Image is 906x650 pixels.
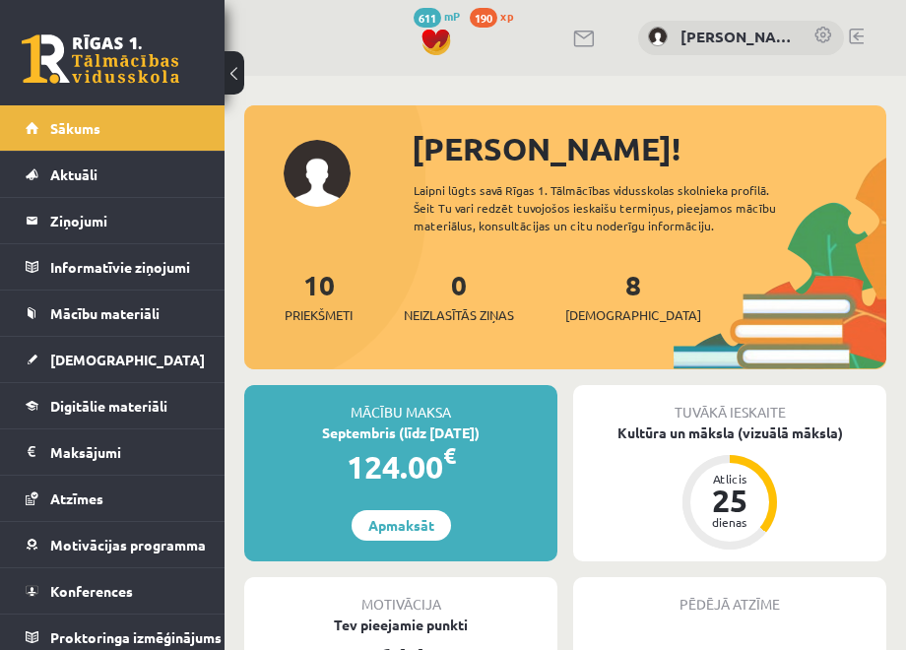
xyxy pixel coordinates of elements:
span: € [443,441,456,470]
a: [DEMOGRAPHIC_DATA] [26,337,200,382]
span: 611 [414,8,441,28]
a: Motivācijas programma [26,522,200,567]
a: Rīgas 1. Tālmācības vidusskola [22,34,179,84]
span: Mācību materiāli [50,304,160,322]
span: Priekšmeti [285,305,353,325]
span: [DEMOGRAPHIC_DATA] [50,351,205,368]
span: Atzīmes [50,489,103,507]
span: mP [444,8,460,24]
img: Anna Leibus [648,27,668,46]
span: Motivācijas programma [50,536,206,553]
div: Motivācija [244,577,557,615]
a: [PERSON_NAME] [680,26,794,48]
span: Aktuāli [50,165,97,183]
legend: Informatīvie ziņojumi [50,244,200,290]
a: 0Neizlasītās ziņas [404,267,514,325]
div: [PERSON_NAME]! [412,125,886,172]
span: Digitālie materiāli [50,397,167,415]
span: xp [500,8,513,24]
a: Atzīmes [26,476,200,521]
div: Laipni lūgts savā Rīgas 1. Tālmācības vidusskolas skolnieka profilā. Šeit Tu vari redzēt tuvojošo... [414,181,799,234]
legend: Maksājumi [50,429,200,475]
div: Tev pieejamie punkti [244,615,557,635]
a: 611 mP [414,8,460,24]
a: Sākums [26,105,200,151]
div: Kultūra un māksla (vizuālā māksla) [573,422,886,443]
div: Pēdējā atzīme [573,577,886,615]
a: 10Priekšmeti [285,267,353,325]
div: dienas [700,516,759,528]
div: Atlicis [700,473,759,485]
legend: Ziņojumi [50,198,200,243]
span: Neizlasītās ziņas [404,305,514,325]
div: 124.00 [244,443,557,490]
a: Informatīvie ziņojumi [26,244,200,290]
span: [DEMOGRAPHIC_DATA] [565,305,701,325]
a: Maksājumi [26,429,200,475]
div: Mācību maksa [244,385,557,422]
span: Konferences [50,582,133,600]
a: Kultūra un māksla (vizuālā māksla) Atlicis 25 dienas [573,422,886,552]
span: 190 [470,8,497,28]
a: Konferences [26,568,200,614]
a: Ziņojumi [26,198,200,243]
div: 25 [700,485,759,516]
a: Mācību materiāli [26,291,200,336]
a: 190 xp [470,8,523,24]
a: 8[DEMOGRAPHIC_DATA] [565,267,701,325]
span: Sākums [50,119,100,137]
a: Aktuāli [26,152,200,197]
div: Septembris (līdz [DATE]) [244,422,557,443]
a: Apmaksāt [352,510,451,541]
div: Tuvākā ieskaite [573,385,886,422]
span: Proktoringa izmēģinājums [50,628,222,646]
a: Digitālie materiāli [26,383,200,428]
